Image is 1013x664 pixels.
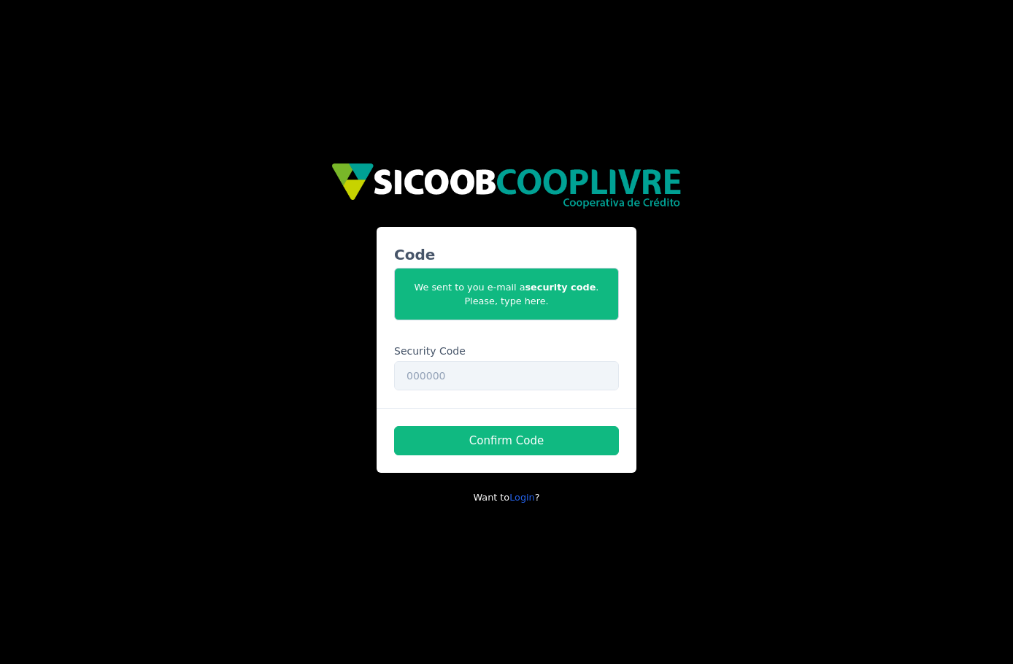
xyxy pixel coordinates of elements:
a: Login [509,492,535,503]
label: Security Code [394,344,466,359]
h3: Code [394,244,619,265]
b: security code [525,282,596,293]
img: img/sicoob_cooplivre.png [331,163,682,209]
input: 000000 [394,361,619,390]
button: Confirm Code [394,426,619,455]
span: We sent to you e-mail a . Please, type here. [394,268,619,320]
p: Want to ? [377,490,636,504]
